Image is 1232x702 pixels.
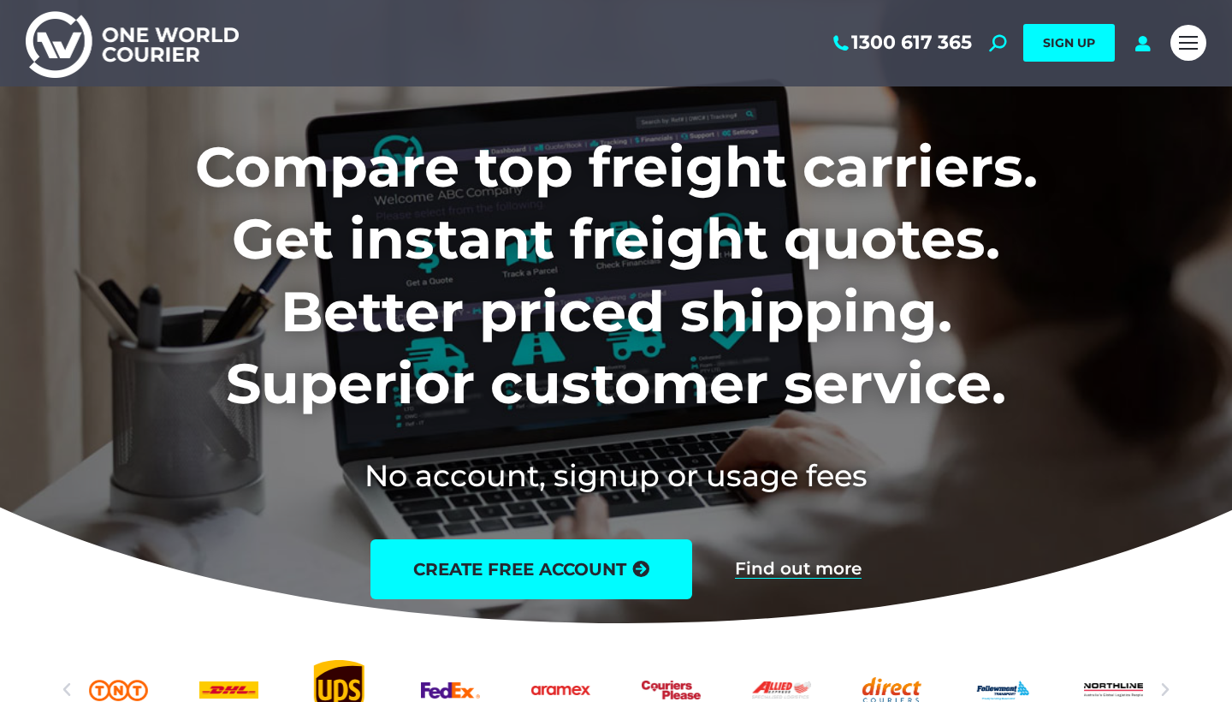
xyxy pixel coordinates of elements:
img: One World Courier [26,9,239,78]
h2: No account, signup or usage fees [82,455,1151,497]
a: Find out more [735,560,862,579]
span: SIGN UP [1043,35,1095,51]
a: create free account [370,539,692,599]
a: 1300 617 365 [830,32,972,54]
h1: Compare top freight carriers. Get instant freight quotes. Better priced shipping. Superior custom... [82,131,1151,420]
a: Mobile menu icon [1170,25,1206,61]
a: SIGN UP [1023,24,1115,62]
